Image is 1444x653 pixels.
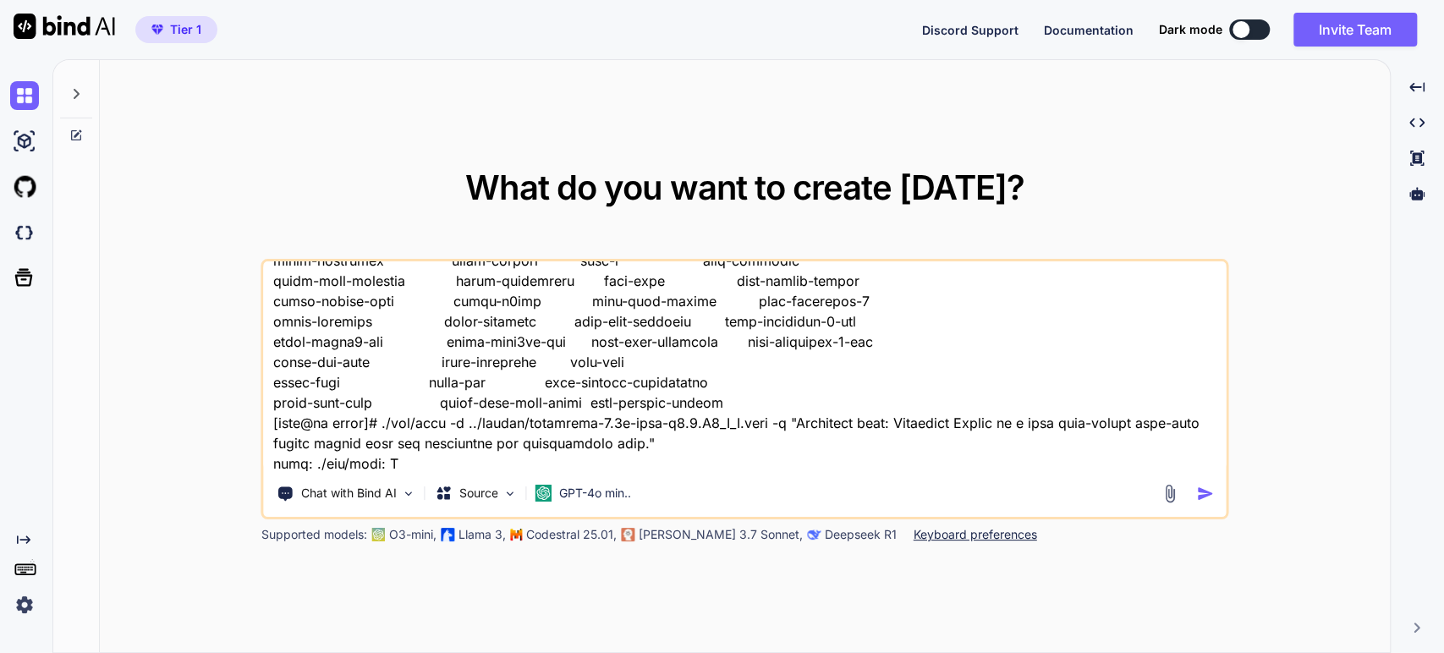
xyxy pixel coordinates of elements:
[808,528,821,541] img: claude
[10,590,39,619] img: settings
[1044,23,1134,37] span: Documentation
[402,486,416,501] img: Pick Tools
[264,261,1226,471] textarea: Loremi — “Dolorsi am Conse Adipisc eli Sed-Doeiusmo TEM” Incididun utl etdolorem aliqu en a minim...
[14,14,115,39] img: Bind AI
[261,526,367,543] p: Supported models:
[135,16,217,43] button: premiumTier 1
[922,21,1018,39] button: Discord Support
[301,485,397,502] p: Chat with Bind AI
[559,485,631,502] p: GPT-4o min..
[1159,21,1222,38] span: Dark mode
[458,526,506,543] p: Llama 3,
[10,127,39,156] img: ai-studio
[10,81,39,110] img: chat
[442,528,455,541] img: Llama2
[1160,484,1179,503] img: attachment
[511,529,523,541] img: Mistral-AI
[389,526,436,543] p: O3-mini,
[151,25,163,35] img: premium
[10,173,39,201] img: githubLight
[459,485,498,502] p: Source
[503,486,518,501] img: Pick Models
[639,526,803,543] p: [PERSON_NAME] 3.7 Sonnet,
[10,218,39,247] img: darkCloudIdeIcon
[170,21,201,38] span: Tier 1
[922,23,1018,37] span: Discord Support
[465,167,1024,208] span: What do you want to create [DATE]?
[1293,13,1417,47] button: Invite Team
[1196,485,1214,502] img: icon
[825,526,897,543] p: Deepseek R1
[622,528,635,541] img: claude
[914,526,1037,543] p: Keyboard preferences
[1044,21,1134,39] button: Documentation
[526,526,617,543] p: Codestral 25.01,
[372,528,386,541] img: GPT-4
[535,485,552,502] img: GPT-4o mini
